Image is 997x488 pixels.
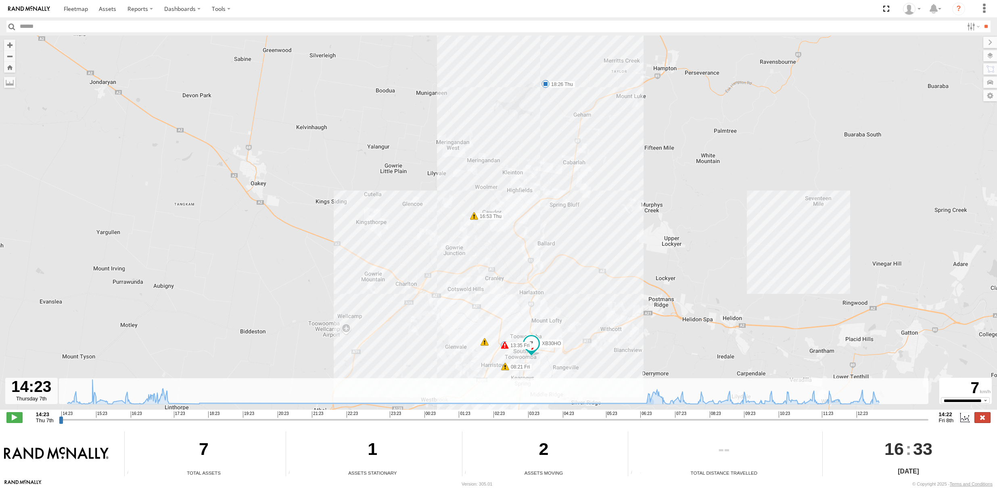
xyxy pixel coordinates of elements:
[347,411,358,418] span: 22:23
[61,411,73,418] span: 14:23
[4,77,15,88] label: Measure
[884,431,904,466] span: 16
[6,412,23,423] label: Play/Stop
[4,50,15,62] button: Zoom out
[542,341,561,346] span: XB30HO
[983,90,997,101] label: Map Settings
[462,482,492,486] div: Version: 305.01
[462,469,625,476] div: Assets Moving
[939,417,954,423] span: Fri 8th Aug 2025
[628,469,819,476] div: Total Distance Travelled
[606,411,617,418] span: 05:23
[125,431,283,469] div: 7
[493,411,505,418] span: 02:23
[675,411,686,418] span: 07:23
[4,62,15,73] button: Zoom Home
[528,411,539,418] span: 03:23
[462,470,474,476] div: Total number of assets current in transit.
[131,411,142,418] span: 16:23
[857,411,868,418] span: 12:23
[505,342,532,349] label: 13:35 Fri
[125,469,283,476] div: Total Assets
[900,3,924,15] div: Zoe Connor
[822,411,833,418] span: 11:23
[913,431,932,466] span: 33
[390,411,401,418] span: 23:23
[563,411,574,418] span: 04:23
[481,338,489,346] div: 5
[950,482,993,486] a: Terms and Conditions
[974,412,991,423] label: Close
[474,213,504,220] label: 16:53 Thu
[505,363,532,371] label: 08:21 Fri
[459,411,470,418] span: 01:23
[628,470,640,476] div: Total distance travelled by all assets within specified date range and applied filters
[964,21,981,32] label: Search Filter Options
[312,411,323,418] span: 21:23
[424,411,436,418] span: 00:23
[744,411,755,418] span: 09:23
[462,431,625,469] div: 2
[36,411,54,417] strong: 14:23
[546,81,576,88] label: 17:33 Thu
[912,482,993,486] div: © Copyright 2025 -
[286,469,459,476] div: Assets Stationary
[823,431,994,466] div: :
[939,411,954,417] strong: 14:22
[952,2,965,15] i: ?
[941,379,991,397] div: 7
[4,480,42,488] a: Visit our Website
[546,81,575,88] label: 18:26 Thu
[96,411,107,418] span: 15:23
[174,411,185,418] span: 17:23
[8,6,50,12] img: rand-logo.svg
[286,470,298,476] div: Total number of assets current stationary.
[286,431,459,469] div: 1
[779,411,790,418] span: 10:23
[36,417,54,423] span: Thu 7th Aug 2025
[640,411,652,418] span: 06:23
[125,470,137,476] div: Total number of Enabled Assets
[4,40,15,50] button: Zoom in
[4,447,109,461] img: Rand McNally
[278,411,289,418] span: 20:23
[823,467,994,476] div: [DATE]
[208,411,219,418] span: 18:23
[710,411,721,418] span: 08:23
[243,411,254,418] span: 19:23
